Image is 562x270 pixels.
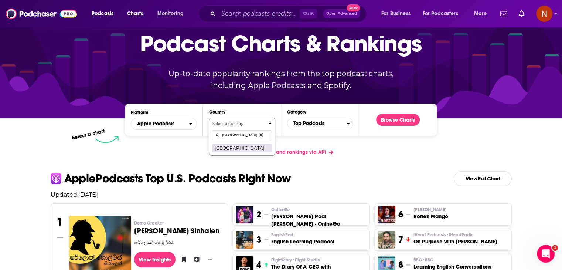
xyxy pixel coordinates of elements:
[418,8,469,20] button: open menu
[212,144,272,152] button: [GEOGRAPHIC_DATA]
[256,234,261,245] h3: 3
[131,118,197,130] button: open menu
[326,12,357,16] span: Open Advanced
[271,232,334,245] a: EnglishPodEnglish Learning Podcast
[64,173,291,185] p: Apple Podcasts Top U.S. Podcasts Right Now
[552,245,558,251] span: 1
[376,8,420,20] button: open menu
[205,256,215,263] button: Show More Button
[271,257,320,263] span: FlightStory
[422,257,433,263] span: • BBC
[271,232,334,238] p: EnglishPod
[6,7,77,21] img: Podchaser - Follow, Share and Rate Podcasts
[413,232,497,245] a: iHeart Podcasts•iHeartRadioOn Purpose with [PERSON_NAME]
[376,114,420,126] button: Browse Charts
[271,232,293,238] span: EnglishPod
[378,206,395,223] img: Rotten Mango
[381,9,411,19] span: For Business
[271,207,366,213] p: OntheGo
[323,9,360,18] button: Open AdvancedNew
[474,9,487,19] span: More
[72,128,106,141] p: Select a chart
[209,118,275,156] button: Countries
[271,207,290,213] span: OntheGo
[497,7,510,20] a: Show notifications dropdown
[212,122,265,126] h4: Select a Country
[223,143,339,161] a: Get podcast charts and rankings via API
[45,191,518,198] p: Updated: [DATE]
[271,257,366,263] p: FlightStory • Flight Studio
[413,257,433,263] span: BBC
[300,9,317,18] span: Ctrl K
[137,121,174,126] span: Apple Podcasts
[347,4,360,11] span: New
[205,5,374,22] div: Search podcasts, credits, & more...
[122,8,147,20] a: Charts
[134,227,221,235] h3: [PERSON_NAME] Sinhalen
[413,207,448,213] p: Stephanie Soo
[271,213,366,227] h3: [PERSON_NAME] Podi [PERSON_NAME] - OntheGo
[292,257,320,263] span: • Flight Studio
[134,252,176,267] a: View Insights
[134,220,221,226] p: Demo Cracker
[536,6,552,22] img: User Profile
[536,6,552,22] button: Show profile menu
[413,213,448,220] h3: Rotten Mango
[229,149,326,155] span: Get podcast charts and rankings via API
[134,220,221,239] a: Demo Cracker[PERSON_NAME] Sinhalen
[378,231,395,249] img: On Purpose with Jay Shetty
[86,8,123,20] button: open menu
[236,206,253,223] img: Chooty Malli Podi Malli - OntheGo
[413,257,491,263] p: BBC • BBC
[236,231,253,249] img: English Learning Podcast
[287,117,347,130] span: Top Podcasts
[256,209,261,220] h3: 2
[413,207,446,213] span: [PERSON_NAME]
[446,232,473,237] span: • iHeartRadio
[178,254,186,265] button: Bookmark Podcast
[51,173,61,184] img: apple Icon
[536,6,552,22] span: Logged in as AdelNBM
[95,136,119,143] img: select arrow
[157,9,184,19] span: Monitoring
[57,216,63,229] h3: 1
[154,68,408,91] p: Up-to-date popularity rankings from the top podcast charts, including Apple Podcasts and Spotify.
[140,19,422,67] p: Podcast Charts & Rankings
[192,254,199,265] button: Add to List
[127,9,143,19] span: Charts
[454,171,512,186] a: View Full Chart
[271,238,334,245] h3: English Learning Podcast
[398,209,403,220] h3: 6
[131,118,197,130] h2: Platforms
[218,8,300,20] input: Search podcasts, credits, & more...
[152,8,193,20] button: open menu
[134,239,221,246] div: ෂර්ලොක් හොල්ම්ස්
[423,9,458,19] span: For Podcasters
[134,220,164,226] span: Demo Cracker
[537,245,555,263] iframe: Intercom live chat
[212,130,272,140] input: Search Countries...
[287,118,353,129] button: Categories
[398,234,403,245] h3: 7
[413,232,473,238] span: iHeart Podcasts
[92,9,113,19] span: Podcasts
[413,238,497,245] h3: On Purpose with [PERSON_NAME]
[413,207,448,220] a: [PERSON_NAME]Rotten Mango
[271,207,366,227] a: OntheGo[PERSON_NAME] Podi [PERSON_NAME] - OntheGo
[516,7,527,20] a: Show notifications dropdown
[469,8,496,20] button: open menu
[413,232,497,238] p: iHeart Podcasts • iHeartRadio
